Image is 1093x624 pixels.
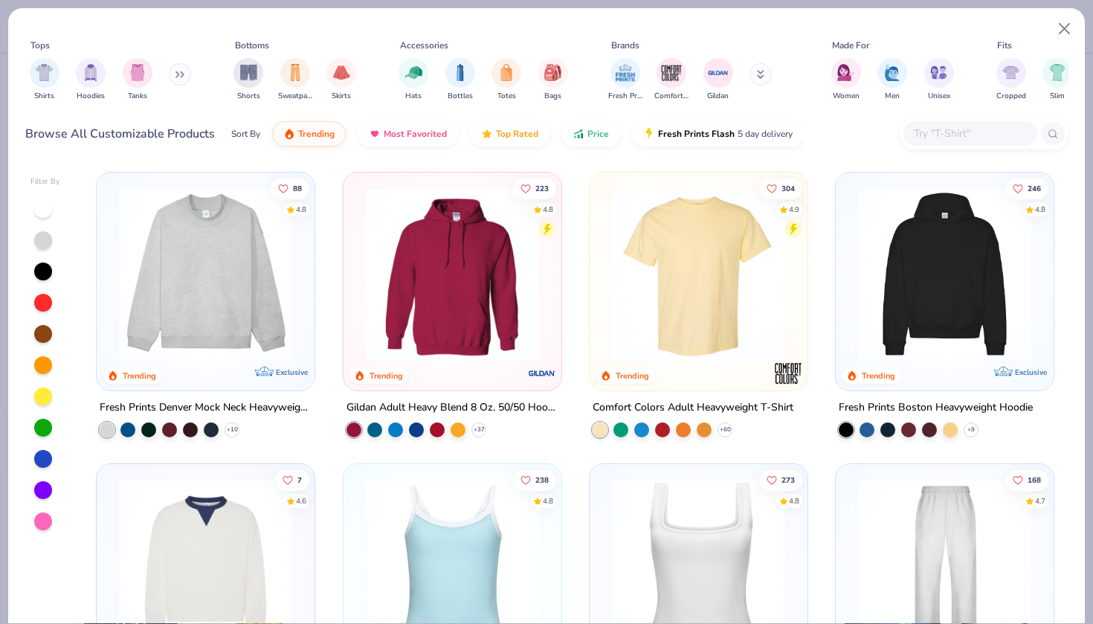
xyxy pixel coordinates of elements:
button: filter button [877,58,907,102]
span: Skirts [332,91,351,102]
button: Top Rated [470,121,549,147]
button: filter button [278,58,312,102]
div: Made For [832,39,869,52]
div: 4.8 [789,496,799,507]
span: Hats [405,91,422,102]
button: filter button [654,58,689,102]
img: TopRated.gif [481,128,493,140]
span: Hoodies [77,91,105,102]
img: most_fav.gif [369,128,381,140]
img: Gildan Image [707,62,729,84]
span: Totes [497,91,516,102]
span: 168 [1028,477,1041,484]
img: 029b8af0-80e6-406f-9fdc-fdf898547912 [604,187,793,361]
div: Browse All Customizable Products [25,125,215,143]
img: Comfort Colors Image [660,62,683,84]
img: Hoodies Image [83,64,99,81]
button: filter button [445,58,475,102]
img: 01756b78-01f6-4cc6-8d8a-3c30c1a0c8ac [358,187,546,361]
div: filter for Gildan [703,58,733,102]
div: 4.9 [789,204,799,215]
button: filter button [491,58,521,102]
span: Fresh Prints [608,91,642,102]
span: Bags [544,91,561,102]
div: Fresh Prints Boston Heavyweight Hoodie [839,399,1033,417]
span: Price [587,128,609,140]
img: Hats Image [405,64,422,81]
img: Slim Image [1049,64,1065,81]
button: Like [1005,470,1048,491]
img: Gildan logo [527,358,557,388]
img: Totes Image [498,64,515,81]
div: Bottoms [235,39,269,52]
div: Sort By [231,127,260,141]
span: Men [885,91,900,102]
span: 273 [781,477,795,484]
button: Like [275,470,309,491]
button: filter button [123,58,152,102]
button: filter button [30,58,59,102]
button: Most Favorited [358,121,458,147]
div: filter for Women [831,58,861,102]
span: 223 [535,184,548,192]
div: 4.8 [296,204,306,215]
button: filter button [996,58,1026,102]
div: filter for Bags [538,58,568,102]
span: + 10 [227,425,238,434]
img: Shirts Image [36,64,53,81]
div: 4.6 [296,496,306,507]
button: Fresh Prints Flash5 day delivery [632,121,804,147]
div: Accessories [400,39,448,52]
span: Fresh Prints Flash [658,128,735,140]
div: 4.8 [542,496,552,507]
span: 7 [297,477,302,484]
button: filter button [76,58,106,102]
span: Slim [1050,91,1065,102]
img: Fresh Prints Image [614,62,636,84]
div: filter for Skirts [326,58,356,102]
input: Try "T-Shirt" [912,125,1027,142]
img: Tanks Image [129,64,146,81]
span: 238 [535,477,548,484]
div: Comfort Colors Adult Heavyweight T-Shirt [593,399,793,417]
img: trending.gif [283,128,295,140]
span: Bottles [448,91,473,102]
button: Close [1051,15,1079,43]
span: 88 [293,184,302,192]
button: Like [759,178,802,199]
div: filter for Bottles [445,58,475,102]
span: 246 [1028,184,1041,192]
span: 304 [781,184,795,192]
span: + 60 [719,425,730,434]
div: 4.8 [542,204,552,215]
div: Gildan Adult Heavy Blend 8 Oz. 50/50 Hooded Sweatshirt [346,399,558,417]
div: filter for Hoodies [76,58,106,102]
img: Bags Image [544,64,561,81]
div: filter for Slim [1042,58,1072,102]
button: Like [512,470,555,491]
div: filter for Totes [491,58,521,102]
img: Unisex Image [930,64,947,81]
button: filter button [703,58,733,102]
div: filter for Hats [399,58,428,102]
img: Comfort Colors logo [773,358,803,388]
button: filter button [831,58,861,102]
button: Like [271,178,309,199]
div: Fresh Prints Denver Mock Neck Heavyweight Sweatshirt [100,399,312,417]
img: 91acfc32-fd48-4d6b-bdad-a4c1a30ac3fc [851,187,1039,361]
img: Men Image [884,64,900,81]
div: filter for Shirts [30,58,59,102]
div: filter for Men [877,58,907,102]
div: 4.7 [1035,496,1045,507]
div: filter for Sweatpants [278,58,312,102]
span: Most Favorited [384,128,447,140]
div: Filter By [30,176,60,187]
div: filter for Fresh Prints [608,58,642,102]
button: filter button [1042,58,1072,102]
div: filter for Comfort Colors [654,58,689,102]
button: filter button [608,58,642,102]
span: Tanks [128,91,147,102]
div: filter for Cropped [996,58,1026,102]
span: Comfort Colors [654,91,689,102]
span: + 37 [473,425,484,434]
